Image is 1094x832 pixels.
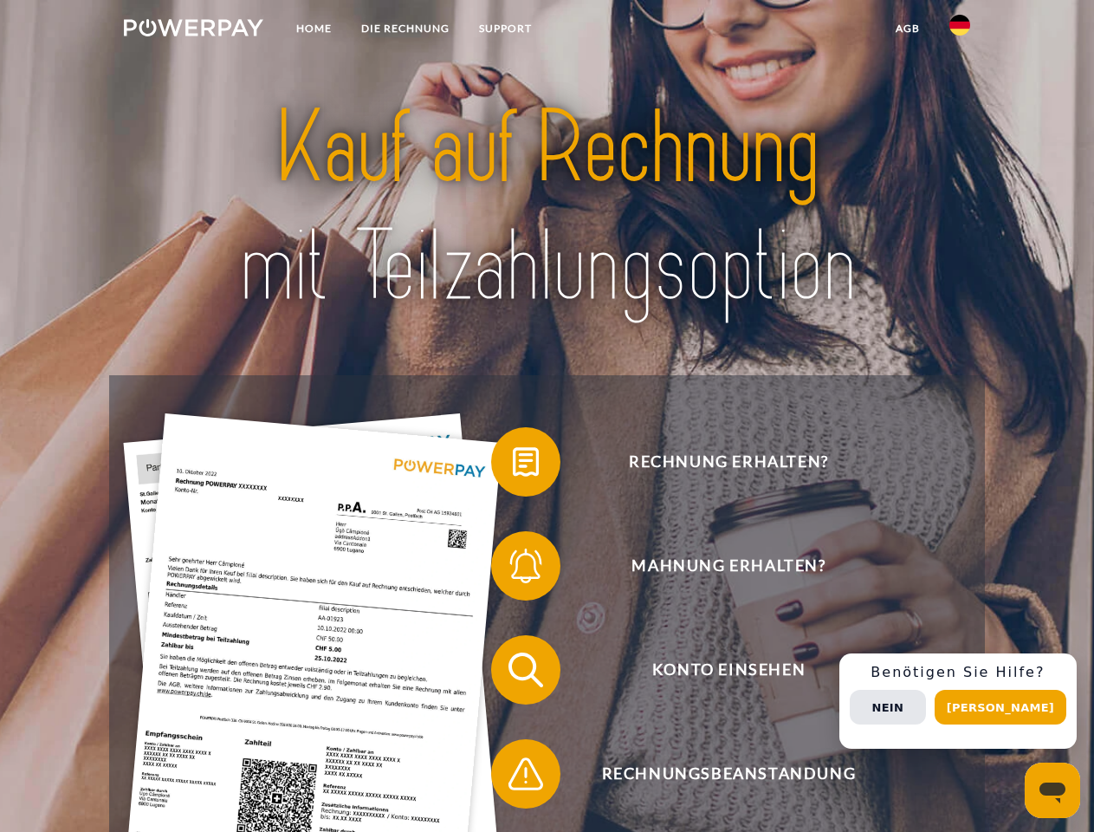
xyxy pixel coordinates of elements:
img: qb_bill.svg [504,440,547,484]
span: Rechnungsbeanstandung [516,739,941,809]
img: title-powerpay_de.svg [165,83,929,332]
h3: Benötigen Sie Hilfe? [850,664,1066,681]
img: de [949,15,970,36]
img: qb_bell.svg [504,544,547,588]
span: Konto einsehen [516,635,941,705]
button: Rechnungsbeanstandung [491,739,942,809]
a: agb [881,13,935,44]
img: logo-powerpay-white.svg [124,19,263,36]
button: [PERSON_NAME] [935,690,1066,725]
a: SUPPORT [464,13,547,44]
a: DIE RECHNUNG [346,13,464,44]
img: qb_search.svg [504,648,547,692]
iframe: Schaltfläche zum Öffnen des Messaging-Fensters [1025,763,1080,818]
button: Rechnung erhalten? [491,427,942,497]
button: Mahnung erhalten? [491,531,942,601]
button: Nein [850,690,926,725]
img: qb_warning.svg [504,752,547,796]
button: Konto einsehen [491,635,942,705]
span: Rechnung erhalten? [516,427,941,497]
span: Mahnung erhalten? [516,531,941,601]
a: Home [282,13,346,44]
div: Schnellhilfe [839,653,1077,749]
